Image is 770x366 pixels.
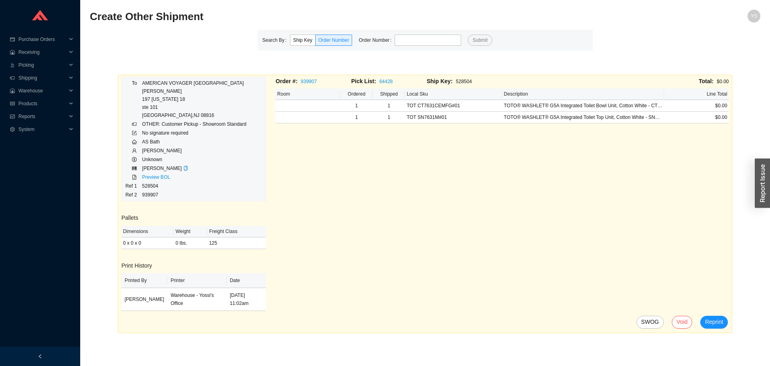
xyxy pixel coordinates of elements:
span: fund [10,114,15,119]
td: 1 [373,100,405,112]
div: $0.00 [502,77,729,86]
h3: Pallets [122,213,266,223]
span: Total: [699,78,713,84]
span: user [132,148,137,153]
span: Receiving [18,46,67,59]
td: Ref 1 [125,182,142,190]
span: Reports [18,110,67,123]
span: dollar [132,157,137,162]
div: TOTO® WASHLET® G5A Integrated Toilet Bowl Unit, Cotton White - CT7631CEMFG#01 [504,102,663,110]
span: barcode [132,166,137,171]
h2: Create Other Shipment [90,10,593,24]
a: Preview BOL [142,174,170,180]
td: TOT SN7631M#01 [405,112,502,123]
span: Products [18,97,67,110]
span: home [132,139,137,144]
button: Reprint [700,316,728,329]
span: form [132,131,137,135]
td: 0 lbs. [174,237,208,249]
span: setting [10,127,15,132]
th: Local Sku [405,88,502,100]
button: SWOG [636,316,664,329]
div: 528504 [427,77,502,86]
td: Ref 2 [125,190,142,199]
span: credit-card [10,37,15,42]
span: SWOG [641,317,659,327]
td: 1 [373,112,405,123]
span: left [38,354,43,359]
span: Shipping [18,72,67,84]
td: To [125,79,142,120]
th: Printer [167,273,227,288]
span: Ship Key [293,37,312,43]
td: 528504 [142,182,247,190]
span: Purchase Orders [18,33,67,46]
span: Pick List: [351,78,376,84]
span: Reprint [705,317,723,327]
span: YS [751,10,757,22]
th: Description [502,88,664,100]
h3: Print History [122,261,266,270]
span: Order Number [318,37,349,43]
td: $0.00 [664,112,729,123]
button: Void [672,316,692,329]
th: Printed By [122,273,168,288]
td: [DATE] 11:02am [227,288,266,311]
td: OTHER: Customer Pickup - Showroom Standard [142,120,247,129]
button: Submit [468,35,492,46]
span: read [10,101,15,106]
label: Search By [262,35,290,46]
th: Ordered [340,88,373,100]
span: System [18,123,67,136]
td: TOT CT7631CEMFG#01 [405,100,502,112]
td: 125 [207,237,266,249]
div: AMERICAN VOYAGER [GEOGRAPHIC_DATA] [PERSON_NAME] 197 [US_STATE] 18 ste 101 [GEOGRAPHIC_DATA] , NJ... [142,79,246,119]
th: Dimensions [122,226,174,237]
td: $0.00 [664,100,729,112]
span: [PERSON_NAME] [142,166,182,171]
td: [PERSON_NAME] [122,288,168,311]
td: Warehouse - Yossi's Office [167,288,227,311]
td: 0 x 0 x 0 [122,237,174,249]
th: Shipped [373,88,405,100]
a: 64428 [379,79,393,84]
div: TOTO® WASHLET® G5A Integrated Toilet Top Unit, Cotton White - SN7631M#01 [504,113,663,121]
span: copy [183,166,188,171]
td: Unknown [142,155,247,164]
a: 939907 [301,79,317,84]
th: Line Total [664,88,729,100]
td: AS Bath [142,137,247,146]
th: Date [227,273,266,288]
td: [PERSON_NAME] [142,146,247,155]
span: Void [677,317,687,327]
th: Freight Class [207,226,266,237]
span: Order #: [276,78,297,84]
th: Weight [174,226,208,237]
span: Ship Key: [427,78,453,84]
td: No signature required [142,129,247,137]
span: Picking [18,59,67,72]
td: 1 [340,100,373,112]
div: Copy [183,164,188,172]
span: file-pdf [132,175,137,180]
label: Order Number [359,35,395,46]
td: 939907 [142,190,247,199]
td: 1 [340,112,373,123]
th: Room [276,88,340,100]
span: Warehouse [18,84,67,97]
